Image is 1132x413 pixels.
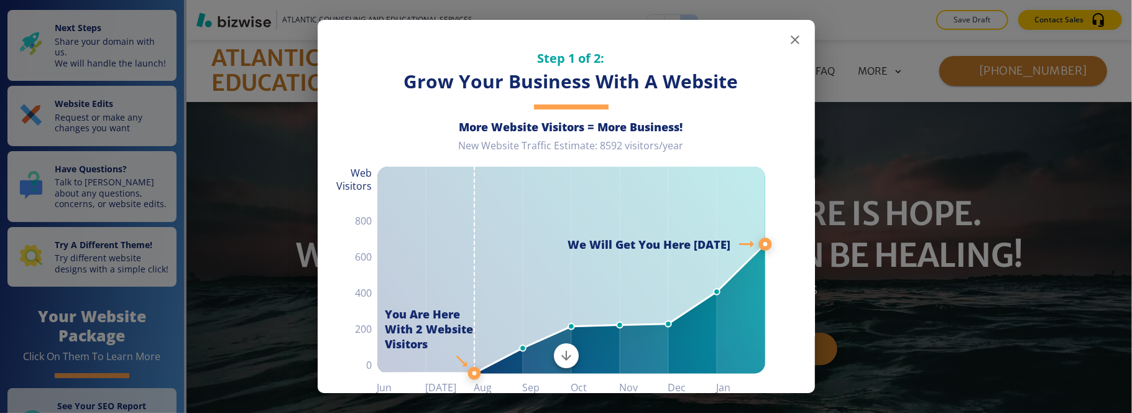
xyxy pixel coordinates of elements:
[377,139,765,162] div: New Website Traffic Estimate: 8592 visitors/year
[377,379,426,396] h6: Jun
[474,379,523,396] h6: Aug
[620,379,668,396] h6: Nov
[571,379,620,396] h6: Oct
[426,379,474,396] h6: [DATE]
[523,379,571,396] h6: Sep
[377,119,765,134] h6: More Website Visitors = More Business!
[377,50,765,67] h5: Step 1 of 2:
[377,69,765,95] h3: Grow Your Business With A Website
[668,379,717,396] h6: Dec
[717,379,765,396] h6: Jan
[554,343,579,368] button: Scroll to bottom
